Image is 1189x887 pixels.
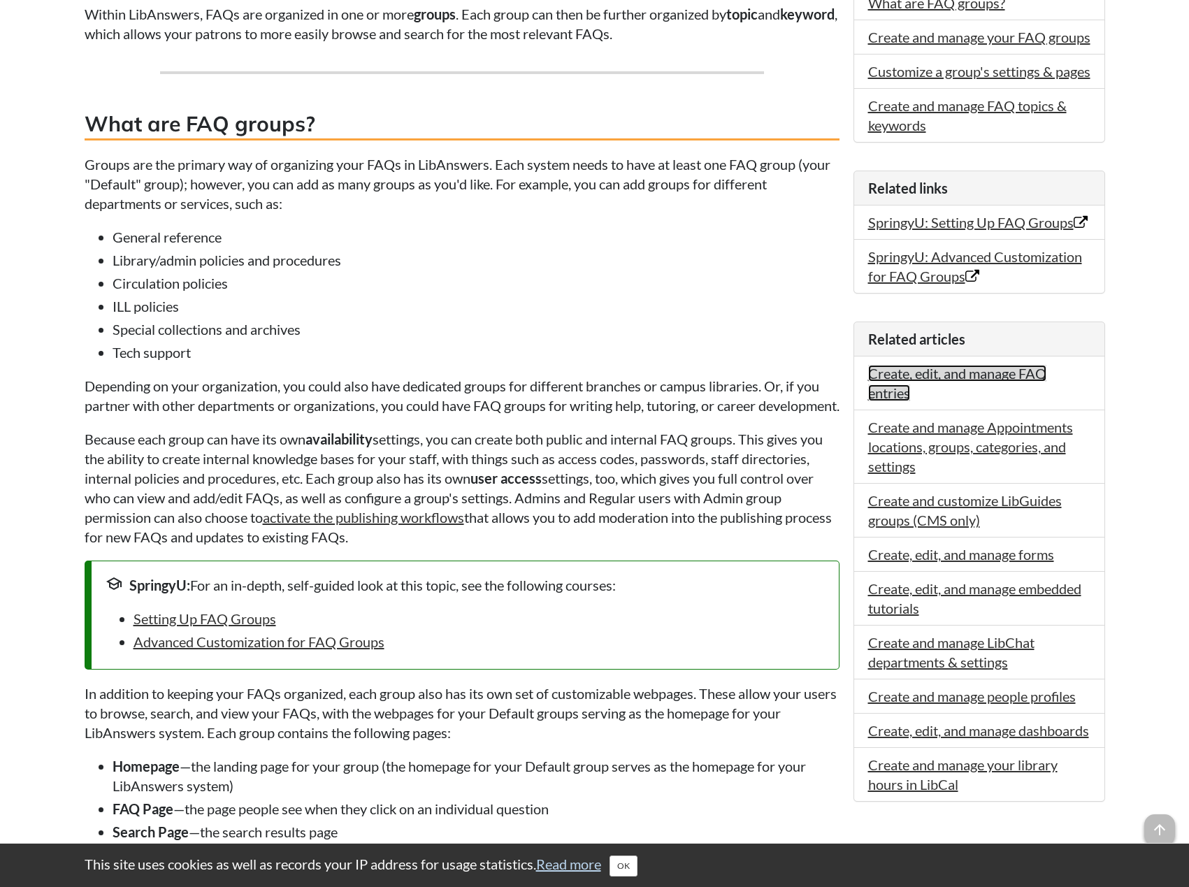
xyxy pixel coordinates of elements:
[780,6,835,22] strong: keyword
[113,800,173,817] strong: FAQ Page
[85,154,839,213] p: Groups are the primary way of organizing your FAQs in LibAnswers. Each system needs to have at le...
[113,342,839,362] li: Tech support
[868,248,1082,284] a: SpringyU: Advanced Customization for FAQ Groups
[305,431,373,447] strong: availability
[470,470,542,486] strong: user access
[868,688,1076,705] a: Create and manage people profiles
[113,319,839,339] li: Special collections and archives
[414,6,456,22] strong: groups
[868,492,1062,528] a: Create and customize LibGuides groups (CMS only)
[113,273,839,293] li: Circulation policies
[85,109,839,140] h3: What are FAQ groups?
[868,63,1090,80] a: Customize a group's settings & pages
[113,250,839,270] li: Library/admin policies and procedures
[113,758,180,774] strong: Homepage
[113,227,839,247] li: General reference
[868,97,1067,134] a: Create and manage FAQ topics & keywords
[106,575,825,595] div: For an in-depth, self-guided look at this topic, see the following courses:
[85,376,839,415] p: Depending on your organization, you could also have dedicated groups for different branches or ca...
[113,756,839,795] li: —the landing page for your group (the homepage for your Default group serves as the homepage for ...
[868,365,1046,401] a: Create, edit, and manage FAQ entries
[868,756,1058,793] a: Create and manage your library hours in LibCal
[1144,814,1175,845] span: arrow_upward
[113,296,839,316] li: ILL policies
[113,823,189,840] strong: Search Page
[113,822,839,842] li: —the search results page
[106,575,122,592] span: school
[1144,816,1175,832] a: arrow_upward
[71,854,1119,877] div: This site uses cookies as well as records your IP address for usage statistics.
[868,419,1073,475] a: Create and manage Appointments locations, groups, categories, and settings
[85,429,839,547] p: Because each group can have its own settings, you can create both public and internal FAQ groups....
[868,722,1089,739] a: Create, edit, and manage dashboards
[868,331,965,347] span: Related articles
[536,856,601,872] a: Read more
[868,580,1081,616] a: Create, edit, and manage embedded tutorials
[85,684,839,742] p: In addition to keeping your FAQs organized, each group also has its own set of customizable webpa...
[113,799,839,819] li: —the page people see when they click on an individual question
[134,633,384,650] a: Advanced Customization for FAQ Groups
[610,856,637,877] button: Close
[868,29,1090,45] a: Create and manage your FAQ groups
[726,6,758,22] strong: topic
[85,4,839,43] p: Within LibAnswers, FAQs are organized in one or more . Each group can then be further organized b...
[868,180,948,196] span: Related links
[868,634,1035,670] a: Create and manage LibChat departments & settings
[263,509,464,526] a: activate the publishing workflows
[134,610,276,627] a: Setting Up FAQ Groups
[868,214,1088,231] a: SpringyU: Setting Up FAQ Groups
[129,577,190,593] strong: SpringyU:
[868,546,1054,563] a: Create, edit, and manage forms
